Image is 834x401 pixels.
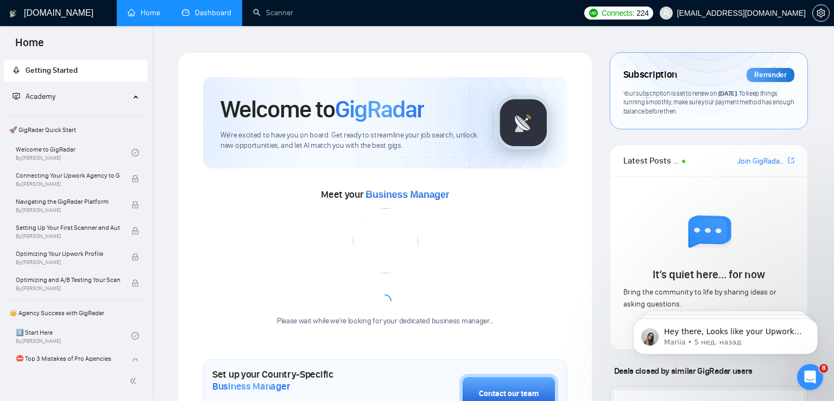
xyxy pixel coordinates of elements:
[26,92,55,101] span: Academy
[131,358,139,366] span: lock
[589,9,598,17] img: upwork-logo.png
[47,32,187,170] span: Hey there, Looks like your Upwork agency OmiSoft 🏆 Multi-awarded AI & Web3 Agency ran out of conn...
[321,189,449,200] span: Meet your
[353,208,418,273] img: error
[16,170,120,181] span: Connecting Your Upwork Agency to GigRadar
[131,253,139,261] span: lock
[496,96,551,150] img: gigradar-logo.png
[26,66,78,75] span: Getting Started
[12,92,20,100] span: fund-projection-screen
[182,8,231,17] a: dashboardDashboard
[819,364,828,373] span: 8
[797,364,823,390] iframe: Intercom live chat
[812,4,830,22] button: setting
[610,361,757,380] span: Deals closed by similar GigRadar users
[623,89,794,115] span: Your subscription is set to renew on . To keep things running smoothly, make sure your payment me...
[12,92,55,101] span: Academy
[623,154,679,167] span: Latest Posts from the GigRadar Community
[220,130,478,151] span: We're excited to have you on board. Get ready to streamline your job search, unlock new opportuni...
[5,119,147,141] span: 🚀 GigRadar Quick Start
[16,353,120,364] span: ⛔ Top 3 Mistakes of Pro Agencies
[16,248,120,259] span: Optimizing Your Upwork Profile
[688,215,731,259] img: empty chat
[376,292,394,310] span: loading
[5,302,147,324] span: 👑 Agency Success with GigRadar
[47,42,187,52] p: Message from Mariia, sent 5 нед. назад
[16,207,120,214] span: By [PERSON_NAME]
[602,7,634,19] span: Connects:
[220,95,424,124] h1: Welcome to
[617,296,834,372] iframe: Intercom notifications сообщение
[16,274,120,285] span: Optimizing and A/B Testing Your Scanner for Better Results
[365,189,449,200] span: Business Manager
[131,227,139,235] span: lock
[16,222,120,233] span: Setting Up Your First Scanner and Auto-Bidder
[788,155,794,166] a: export
[788,156,794,165] span: export
[7,35,53,58] span: Home
[9,5,17,22] img: logo
[16,259,120,266] span: By [PERSON_NAME]
[813,9,829,17] span: setting
[16,233,120,240] span: By [PERSON_NAME]
[131,175,139,183] span: lock
[4,60,148,82] li: Getting Started
[623,66,677,84] span: Subscription
[747,68,794,82] div: Reminder
[128,8,160,17] a: homeHome
[16,324,131,348] a: 1️⃣ Start HereBy[PERSON_NAME]
[662,9,670,17] span: user
[212,380,290,392] span: Business Manager
[253,8,293,17] a: searchScanner
[131,201,139,209] span: lock
[737,155,786,167] a: Join GigRadar Slack Community
[16,141,131,165] a: Welcome to GigRadarBy[PERSON_NAME]
[623,287,776,309] span: Bring the community to life by sharing ideas or asking questions.
[653,268,765,281] span: It’s quiet here... for now
[16,285,120,292] span: By [PERSON_NAME]
[718,89,737,97] span: [DATE]
[479,388,539,400] div: Contact our team
[270,316,500,327] div: Please wait while we're looking for your dedicated business manager...
[16,196,120,207] span: Navigating the GigRadar Platform
[131,332,139,340] span: check-circle
[131,149,139,156] span: check-circle
[16,181,120,187] span: By [PERSON_NAME]
[636,7,648,19] span: 224
[131,279,139,287] span: lock
[12,66,20,74] span: rocket
[335,95,424,124] span: GigRadar
[812,9,830,17] a: setting
[212,368,405,392] h1: Set up your Country-Specific
[129,375,140,386] span: double-left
